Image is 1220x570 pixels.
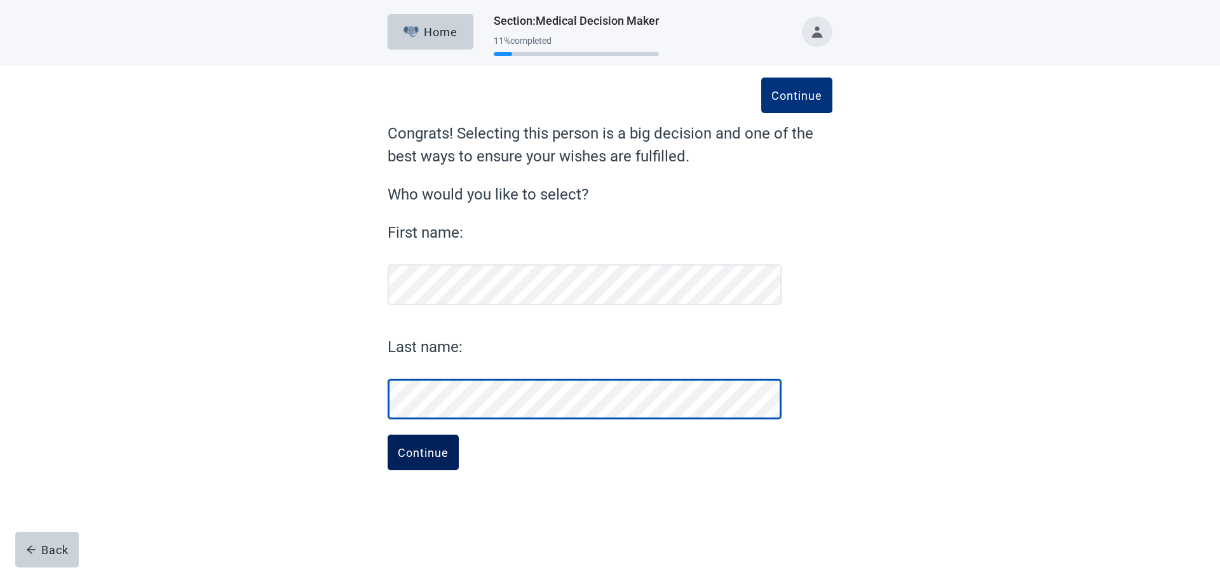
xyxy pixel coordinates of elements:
label: First name: [388,221,782,244]
label: Congrats! Selecting this person is a big decision and one of the best ways to ensure your wishes ... [388,122,832,168]
div: 11 % completed [494,36,659,46]
div: Continue [771,89,822,102]
label: Who would you like to select? [388,183,832,206]
button: arrow-leftBack [15,532,79,567]
button: Continue [761,78,832,113]
h1: Section : Medical Decision Maker [494,12,659,30]
img: Elephant [403,26,419,37]
span: arrow-left [26,545,36,555]
label: Last name: [388,336,782,358]
button: Continue [388,435,459,470]
div: Progress section [494,31,659,62]
button: ElephantHome [388,14,473,50]
button: Toggle account menu [802,17,832,47]
div: Continue [398,446,449,459]
div: Back [26,543,69,556]
div: Home [403,25,458,38]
